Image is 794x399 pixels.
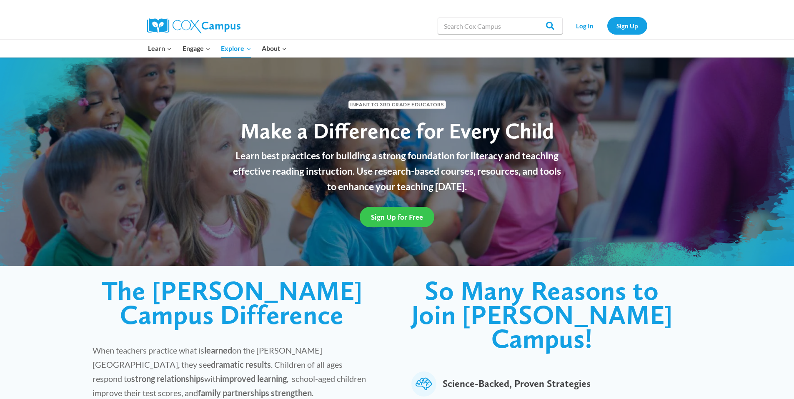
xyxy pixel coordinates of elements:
nav: Primary Navigation [143,40,292,57]
p: Learn best practices for building a strong foundation for literacy and teaching effective reading... [228,148,566,194]
span: Infant to 3rd Grade Educators [348,100,446,108]
a: Sign Up for Free [360,207,434,227]
button: Child menu of Learn [143,40,178,57]
button: Child menu of Explore [216,40,257,57]
span: Sign Up for Free [371,213,423,221]
span: So Many Reasons to Join [PERSON_NAME] Campus! [411,274,673,354]
button: Child menu of Engage [177,40,216,57]
span: When teachers practice what is on the [PERSON_NAME][GEOGRAPHIC_DATA], they see . Children of all ... [93,345,366,398]
strong: strong relationships [131,374,204,384]
span: Make a Difference for Every Child [240,118,554,144]
strong: improved learning [220,374,287,384]
button: Child menu of About [256,40,292,57]
nav: Secondary Navigation [567,17,647,34]
strong: dramatic results [211,359,271,369]
a: Sign Up [607,17,647,34]
strong: family partnerships strengthen [198,388,312,398]
span: The [PERSON_NAME] Campus Difference [102,274,363,331]
strong: learned [204,345,232,355]
img: Cox Campus [147,18,240,33]
span: Science-Backed, Proven Strategies [443,371,591,396]
a: Log In [567,17,603,34]
input: Search Cox Campus [438,18,563,34]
